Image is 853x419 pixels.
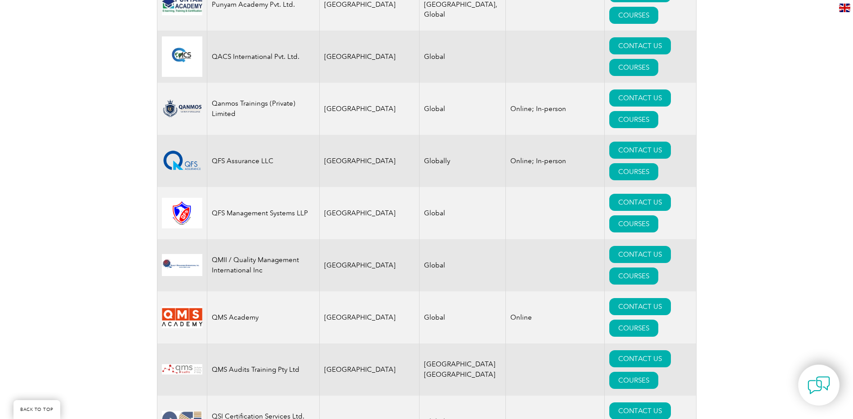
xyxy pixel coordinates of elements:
[609,215,658,232] a: COURSES
[420,187,506,239] td: Global
[207,31,319,83] td: QACS International Pvt. Ltd.
[420,83,506,135] td: Global
[319,291,420,343] td: [GEOGRAPHIC_DATA]
[319,135,420,187] td: [GEOGRAPHIC_DATA]
[609,59,658,76] a: COURSES
[839,4,850,12] img: en
[609,163,658,180] a: COURSES
[506,291,605,343] td: Online
[420,135,506,187] td: Globally
[207,187,319,239] td: QFS Management Systems LLP
[609,111,658,128] a: COURSES
[609,267,658,285] a: COURSES
[319,83,420,135] td: [GEOGRAPHIC_DATA]
[506,83,605,135] td: Online; In-person
[609,142,671,159] a: CONTACT US
[162,99,202,118] img: aba66f9e-23f8-ef11-bae2-000d3ad176a3-logo.png
[609,37,671,54] a: CONTACT US
[609,246,671,263] a: CONTACT US
[162,364,202,374] img: fcc1e7ab-22ab-ea11-a812-000d3ae11abd-logo.jpg
[319,239,420,291] td: [GEOGRAPHIC_DATA]
[162,36,202,77] img: dab4f91b-8493-ec11-b400-00224818189b-logo.jpg
[207,83,319,135] td: Qanmos Trainings (Private) Limited
[420,291,506,343] td: Global
[207,343,319,396] td: QMS Audits Training Pty Ltd
[609,320,658,337] a: COURSES
[420,239,506,291] td: Global
[808,374,830,397] img: contact-chat.png
[207,239,319,291] td: QMII / Quality Management International Inc
[319,343,420,396] td: [GEOGRAPHIC_DATA]
[609,298,671,315] a: CONTACT US
[319,31,420,83] td: [GEOGRAPHIC_DATA]
[162,198,202,228] img: 0b361341-efa0-ea11-a812-000d3ae11abd-logo.jpg
[609,372,658,389] a: COURSES
[162,150,202,172] img: 6975e5b9-6c12-ed11-b83d-00224814fd52-logo.png
[13,400,60,419] a: BACK TO TOP
[162,306,202,328] img: 6d1a8ff1-2d6a-eb11-a812-00224814616a-logo.png
[207,291,319,343] td: QMS Academy
[162,254,202,276] img: fef9a287-346f-eb11-a812-002248153038-logo.png
[609,7,658,24] a: COURSES
[319,187,420,239] td: [GEOGRAPHIC_DATA]
[207,135,319,187] td: QFS Assurance LLC
[506,135,605,187] td: Online; In-person
[609,350,671,367] a: CONTACT US
[420,343,506,396] td: [GEOGRAPHIC_DATA] [GEOGRAPHIC_DATA]
[609,89,671,107] a: CONTACT US
[420,31,506,83] td: Global
[609,194,671,211] a: CONTACT US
